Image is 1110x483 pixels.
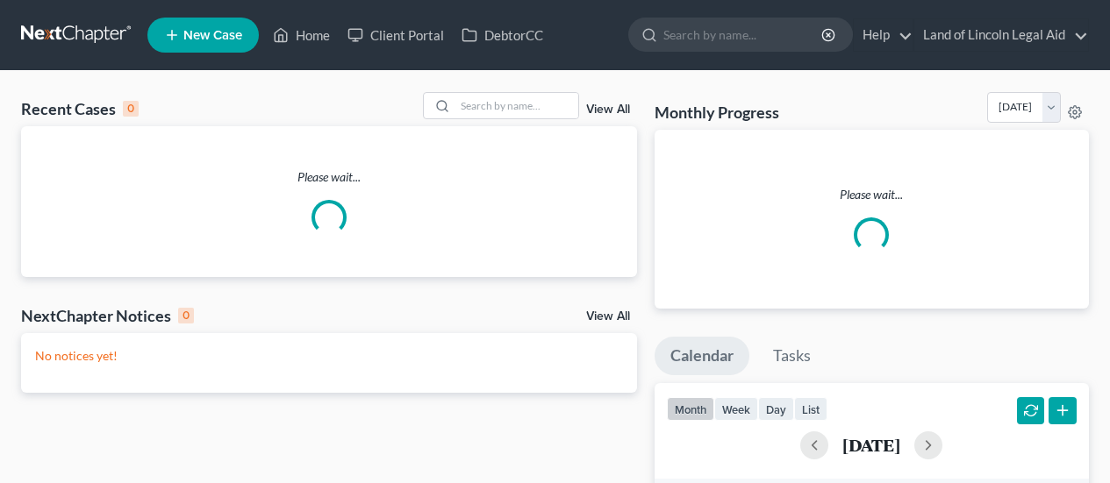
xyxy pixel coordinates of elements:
[264,19,339,51] a: Home
[21,305,194,326] div: NextChapter Notices
[794,397,827,421] button: list
[123,101,139,117] div: 0
[178,308,194,323] div: 0
[914,19,1088,51] a: Land of Lincoln Legal Aid
[339,19,453,51] a: Client Portal
[21,168,637,186] p: Please wait...
[21,98,139,119] div: Recent Cases
[842,436,900,454] h2: [DATE]
[655,102,779,123] h3: Monthly Progress
[455,93,578,118] input: Search by name...
[669,186,1075,203] p: Please wait...
[714,397,758,421] button: week
[586,310,630,323] a: View All
[183,29,242,42] span: New Case
[663,18,824,51] input: Search by name...
[586,103,630,116] a: View All
[758,397,794,421] button: day
[35,347,623,365] p: No notices yet!
[667,397,714,421] button: month
[655,337,749,375] a: Calendar
[854,19,913,51] a: Help
[453,19,552,51] a: DebtorCC
[757,337,827,375] a: Tasks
